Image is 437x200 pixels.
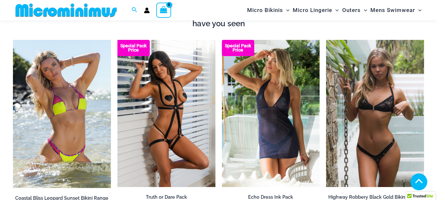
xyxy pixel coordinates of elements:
b: Special Pack Price [117,44,150,52]
img: Truth or Dare Black 1905 Bodysuit 611 Micro 07 [117,40,215,187]
img: Coastal Bliss Leopard Sunset 3171 Tri Top 4371 Thong Bikini 06 [13,40,111,188]
b: Special Pack Price [222,44,254,52]
a: Coastal Bliss Leopard Sunset 3171 Tri Top 4371 Thong Bikini 06Coastal Bliss Leopard Sunset 3171 T... [13,40,111,188]
h4: have you seen [13,19,424,29]
img: Echo Ink 5671 Dress 682 Thong 07 [222,40,320,187]
a: Highway Robbery Black Gold 359 Clip Top 439 Clip Bottom 01v2Highway Robbery Black Gold 359 Clip T... [326,40,424,187]
img: MM SHOP LOGO FLAT [13,3,119,18]
a: Echo Ink 5671 Dress 682 Thong 07 Echo Ink 5671 Dress 682 Thong 08Echo Ink 5671 Dress 682 Thong 08 [222,40,320,187]
img: Highway Robbery Black Gold 359 Clip Top 439 Clip Bottom 01v2 [326,40,424,187]
a: Truth or Dare Black 1905 Bodysuit 611 Micro 07 Truth or Dare Black 1905 Bodysuit 611 Micro 06Trut... [117,40,215,187]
